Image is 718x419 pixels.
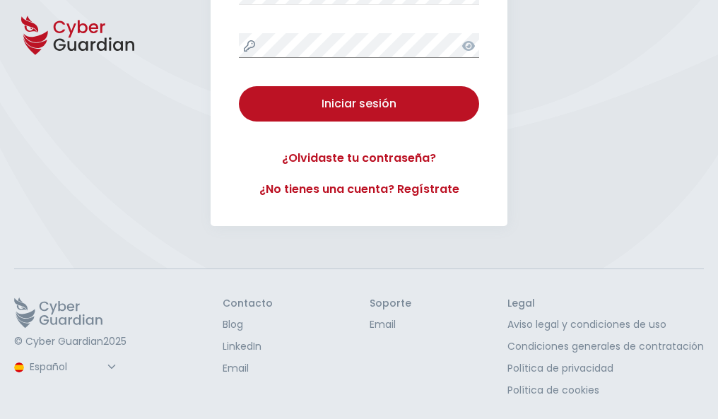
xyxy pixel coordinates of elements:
[14,336,126,348] p: © Cyber Guardian 2025
[507,339,704,354] a: Condiciones generales de contratación
[239,86,479,122] button: Iniciar sesión
[507,383,704,398] a: Política de cookies
[370,317,411,332] a: Email
[223,339,273,354] a: LinkedIn
[223,361,273,376] a: Email
[507,317,704,332] a: Aviso legal y condiciones de uso
[239,150,479,167] a: ¿Olvidaste tu contraseña?
[507,361,704,376] a: Política de privacidad
[223,317,273,332] a: Blog
[223,297,273,310] h3: Contacto
[14,362,24,372] img: region-logo
[370,297,411,310] h3: Soporte
[249,95,469,112] div: Iniciar sesión
[239,181,479,198] a: ¿No tienes una cuenta? Regístrate
[507,297,704,310] h3: Legal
